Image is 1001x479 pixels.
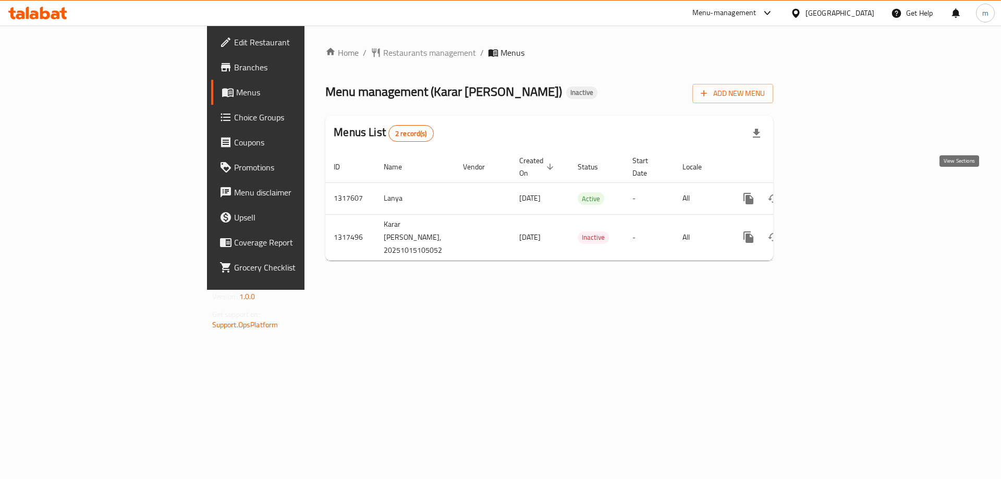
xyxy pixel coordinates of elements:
[674,182,728,214] td: All
[578,231,609,244] div: Inactive
[761,225,786,250] button: Change Status
[632,154,662,179] span: Start Date
[325,80,562,103] span: Menu management ( Karar [PERSON_NAME] )
[211,80,374,105] a: Menus
[519,230,541,244] span: [DATE]
[692,7,756,19] div: Menu-management
[384,161,416,173] span: Name
[692,84,773,103] button: Add New Menu
[334,161,353,173] span: ID
[701,87,765,100] span: Add New Menu
[211,230,374,255] a: Coverage Report
[578,193,604,205] span: Active
[211,180,374,205] a: Menu disclaimer
[805,7,874,19] div: [GEOGRAPHIC_DATA]
[234,111,366,124] span: Choice Groups
[566,87,597,99] div: Inactive
[211,205,374,230] a: Upsell
[578,161,612,173] span: Status
[383,46,476,59] span: Restaurants management
[624,214,674,260] td: -
[375,214,455,260] td: Karar [PERSON_NAME], 20251015105052
[736,225,761,250] button: more
[325,46,773,59] nav: breadcrumb
[234,136,366,149] span: Coupons
[211,30,374,55] a: Edit Restaurant
[519,154,557,179] span: Created On
[334,125,433,142] h2: Menus List
[578,192,604,205] div: Active
[234,186,366,199] span: Menu disclaimer
[234,161,366,174] span: Promotions
[674,214,728,260] td: All
[211,55,374,80] a: Branches
[388,125,434,142] div: Total records count
[736,186,761,211] button: more
[234,61,366,73] span: Branches
[744,121,769,146] div: Export file
[624,182,674,214] td: -
[463,161,498,173] span: Vendor
[239,290,255,303] span: 1.0.0
[480,46,484,59] li: /
[211,105,374,130] a: Choice Groups
[236,86,366,99] span: Menus
[500,46,524,59] span: Menus
[211,130,374,155] a: Coupons
[982,7,988,19] span: m
[212,308,260,321] span: Get support on:
[682,161,715,173] span: Locale
[566,88,597,97] span: Inactive
[728,151,845,183] th: Actions
[234,211,366,224] span: Upsell
[325,151,845,261] table: enhanced table
[234,261,366,274] span: Grocery Checklist
[389,129,433,139] span: 2 record(s)
[211,255,374,280] a: Grocery Checklist
[211,155,374,180] a: Promotions
[212,290,238,303] span: Version:
[212,318,278,331] a: Support.OpsPlatform
[234,36,366,48] span: Edit Restaurant
[371,46,476,59] a: Restaurants management
[375,182,455,214] td: Lanya
[519,191,541,205] span: [DATE]
[578,231,609,243] span: Inactive
[761,186,786,211] button: Change Status
[234,236,366,249] span: Coverage Report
